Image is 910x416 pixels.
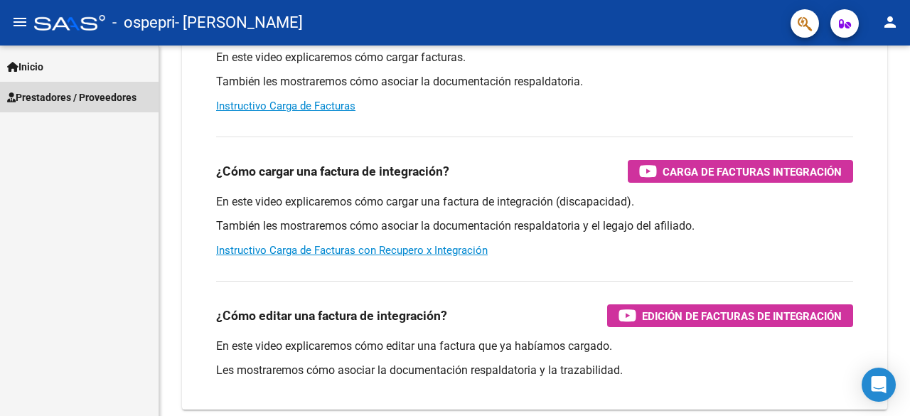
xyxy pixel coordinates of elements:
[216,74,853,90] p: También les mostraremos cómo asociar la documentación respaldatoria.
[11,14,28,31] mat-icon: menu
[642,307,842,325] span: Edición de Facturas de integración
[216,161,449,181] h3: ¿Cómo cargar una factura de integración?
[216,338,853,354] p: En este video explicaremos cómo editar una factura que ya habíamos cargado.
[216,306,447,326] h3: ¿Cómo editar una factura de integración?
[882,14,899,31] mat-icon: person
[175,7,303,38] span: - [PERSON_NAME]
[216,194,853,210] p: En este video explicaremos cómo cargar una factura de integración (discapacidad).
[862,368,896,402] div: Open Intercom Messenger
[216,244,488,257] a: Instructivo Carga de Facturas con Recupero x Integración
[7,90,136,105] span: Prestadores / Proveedores
[216,100,355,112] a: Instructivo Carga de Facturas
[216,218,853,234] p: También les mostraremos cómo asociar la documentación respaldatoria y el legajo del afiliado.
[663,163,842,181] span: Carga de Facturas Integración
[216,363,853,378] p: Les mostraremos cómo asociar la documentación respaldatoria y la trazabilidad.
[112,7,175,38] span: - ospepri
[628,160,853,183] button: Carga de Facturas Integración
[607,304,853,327] button: Edición de Facturas de integración
[7,59,43,75] span: Inicio
[216,50,853,65] p: En este video explicaremos cómo cargar facturas.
